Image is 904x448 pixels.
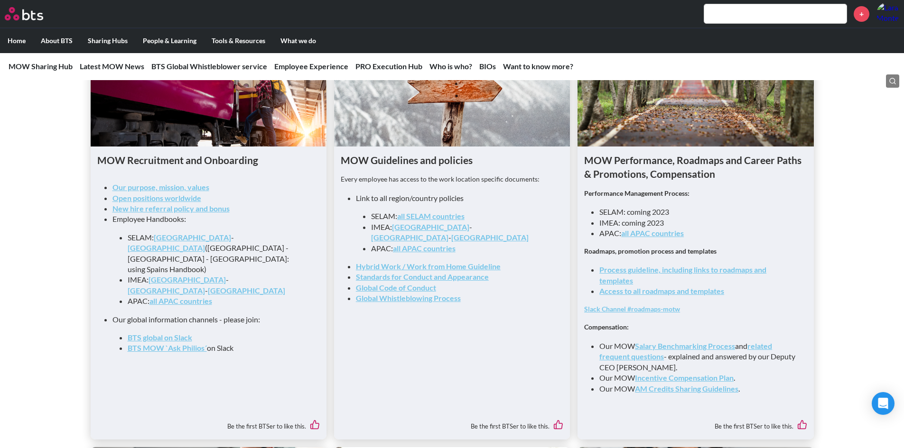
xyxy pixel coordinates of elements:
h1: MOW Guidelines and policies [341,153,563,167]
img: BTS Logo [5,7,43,20]
a: [GEOGRAPHIC_DATA] [128,286,205,295]
a: [GEOGRAPHIC_DATA] [451,233,529,242]
a: BIOs [479,62,496,71]
li: APAC: [599,228,799,238]
li: IMEA: - - [371,222,548,243]
a: Standards for Conduct and Appearance [356,272,489,281]
li: on Slack [128,343,305,353]
div: Open Intercom Messenger [872,392,895,415]
a: all SELAM countries [397,211,465,220]
li: Our MOW and - explained and answered by our Deputy CEO [PERSON_NAME]. [599,341,799,373]
a: Open positions worldwide [112,193,201,202]
li: IMEA: - - [128,274,305,296]
a: Slack Channel #roadmaps-motw [584,305,680,313]
li: SELAM: coming 2023 [599,207,799,217]
a: Who is who? [429,62,472,71]
li: IMEA: coming 2023 [599,218,799,228]
a: Global Whistleblowing Process [356,293,461,302]
li: SELAM: [371,211,548,221]
label: Sharing Hubs [80,28,135,53]
a: [GEOGRAPHIC_DATA] [208,286,285,295]
a: Want to know more? [503,62,573,71]
h1: MOW Performance, Roadmaps and Career Paths & Promotions, Compensation [584,153,807,181]
a: Employee Experience [274,62,348,71]
label: What we do [273,28,324,53]
li: Link to all region/country policies [356,193,556,254]
li: Our global information channels - please join: [112,314,312,354]
li: APAC: [371,243,548,254]
a: all APAC countries [149,296,212,305]
a: all APAC countries [621,229,684,238]
a: Incentive Compensation Plan [635,373,734,382]
label: About BTS [33,28,80,53]
li: Our MOW . [599,373,799,383]
div: Be the first BTSer to like this. [97,413,320,433]
a: Process guideline, including links to roadmaps and templates [599,265,766,284]
a: Salary Benchmarking Process [635,341,735,350]
a: [GEOGRAPHIC_DATA] [371,233,448,242]
label: People & Learning [135,28,204,53]
a: Our purpose, mission, values [112,183,209,192]
a: BTS global on Slack [128,333,192,342]
strong: Roadmaps, promotion process and templates [584,247,717,255]
strong: Performance Management Process: [584,189,690,197]
li: SELAM: - ([GEOGRAPHIC_DATA] - [GEOGRAPHIC_DATA] - [GEOGRAPHIC_DATA]: using Spains Handbook) [128,232,305,275]
a: [GEOGRAPHIC_DATA] [392,222,469,231]
p: Every employee has access to the work location specific documents: [341,174,563,184]
a: Go home [5,7,61,20]
li: Employee Handbooks: [112,214,312,306]
a: Global Code of Conduct [356,283,436,292]
h1: MOW Recruitment and Onboarding [97,153,320,167]
a: AM Credits Sharing Guidelines [635,384,738,393]
strong: Compensation: [584,323,629,331]
label: Tools & Resources [204,28,273,53]
a: Access to all roadmaps and templates [599,286,724,295]
li: Our MOW . [599,384,799,394]
div: Be the first BTSer to like this. [341,413,563,433]
a: + [854,6,869,22]
a: New hire referral policy and bonus [112,204,230,213]
a: Profile [876,2,899,25]
a: all APAC countries [393,244,456,253]
a: BTS Global Whistleblower service [151,62,267,71]
a: [GEOGRAPHIC_DATA] [149,275,226,284]
a: Latest MOW News [80,62,144,71]
a: [GEOGRAPHIC_DATA] [128,243,205,252]
li: APAC: [128,296,305,306]
a: BTS MOW `Ask Philios´ [128,343,207,352]
a: MOW Sharing Hub [9,62,73,71]
a: Hybrid Work / Work from Home Guideline [356,262,501,271]
img: Lara Montero [876,2,899,25]
div: Be the first BTSer to like this. [584,413,807,433]
a: [GEOGRAPHIC_DATA] [154,233,231,242]
a: PRO Execution Hub [355,62,422,71]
